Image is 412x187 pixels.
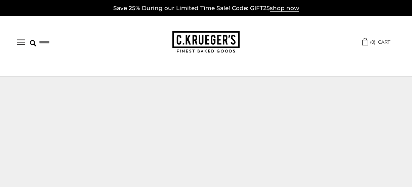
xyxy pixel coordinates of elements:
[113,5,299,12] a: Save 25% During our Limited Time Sale! Code: GIFT25shop now
[17,39,25,45] button: Open navigation
[30,40,36,46] img: Search
[362,38,390,46] a: (0) CART
[270,5,299,12] span: shop now
[172,31,240,53] img: C.KRUEGER'S
[30,37,109,47] input: Search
